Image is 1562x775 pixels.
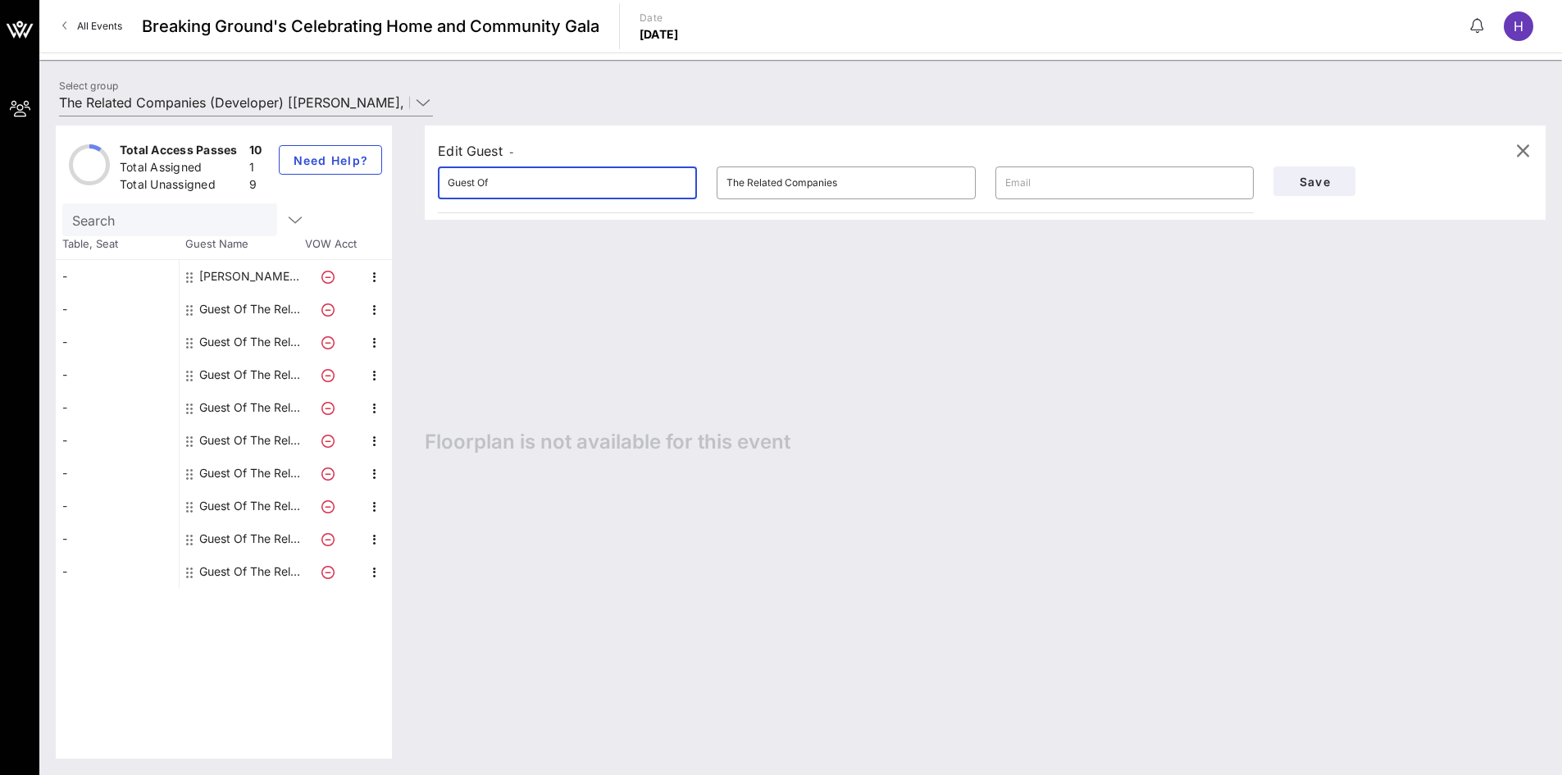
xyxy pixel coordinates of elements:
button: Save [1273,166,1355,196]
div: - [56,457,179,490]
label: Select group [59,80,118,92]
div: 1 [249,159,262,180]
div: Total Access Passes [120,142,243,162]
span: Save [1286,175,1342,189]
span: H [1514,18,1523,34]
div: Aaron Lipman The Related Companies [199,260,303,293]
div: Guest Of The Related Companies [199,293,303,326]
div: 9 [249,176,262,197]
div: 10 [249,142,262,162]
div: Guest Of The Related Companies [199,490,303,522]
span: Table, Seat [56,236,179,253]
div: Guest Of The Related Companies [199,358,303,391]
div: Guest Of The Related Companies [199,424,303,457]
div: - [56,326,179,358]
span: - [509,146,514,158]
div: Guest Of The Related Companies [199,457,303,490]
div: - [56,358,179,391]
div: H [1504,11,1533,41]
button: Need Help? [279,145,383,175]
span: Breaking Ground's Celebrating Home and Community Gala [142,14,599,39]
div: Guest Of The Related Companies [199,326,303,358]
input: Last Name* [726,170,966,196]
div: Edit Guest [438,139,514,162]
div: - [56,293,179,326]
div: - [56,522,179,555]
div: - [56,424,179,457]
span: Need Help? [293,153,369,167]
p: Date [640,10,679,26]
div: - [56,391,179,424]
span: VOW Acct [302,236,359,253]
p: [DATE] [640,26,679,43]
div: Total Assigned [120,159,243,180]
span: Floorplan is not available for this event [425,430,790,454]
a: All Events [52,13,132,39]
span: All Events [77,20,122,32]
div: Guest Of The Related Companies [199,391,303,424]
div: Total Unassigned [120,176,243,197]
div: - [56,490,179,522]
input: First Name* [448,170,687,196]
div: - [56,260,179,293]
div: - [56,555,179,588]
div: Guest Of The Related Companies [199,555,303,588]
div: Guest Of The Related Companies [199,522,303,555]
input: Email [1005,170,1245,196]
span: Guest Name [179,236,302,253]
